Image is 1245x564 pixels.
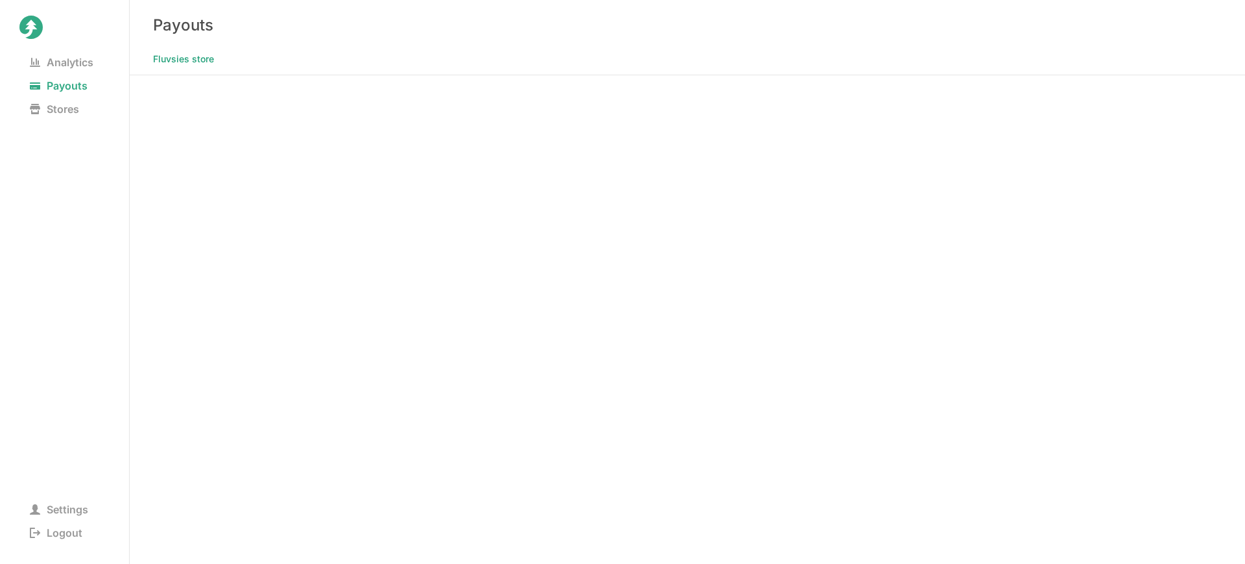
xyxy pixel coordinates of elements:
[153,50,214,68] span: Fluvsies store
[19,100,89,118] span: Stores
[19,500,99,519] span: Settings
[153,16,213,34] h3: Payouts
[19,53,104,71] span: Analytics
[19,77,98,95] span: Payouts
[19,524,93,542] span: Logout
